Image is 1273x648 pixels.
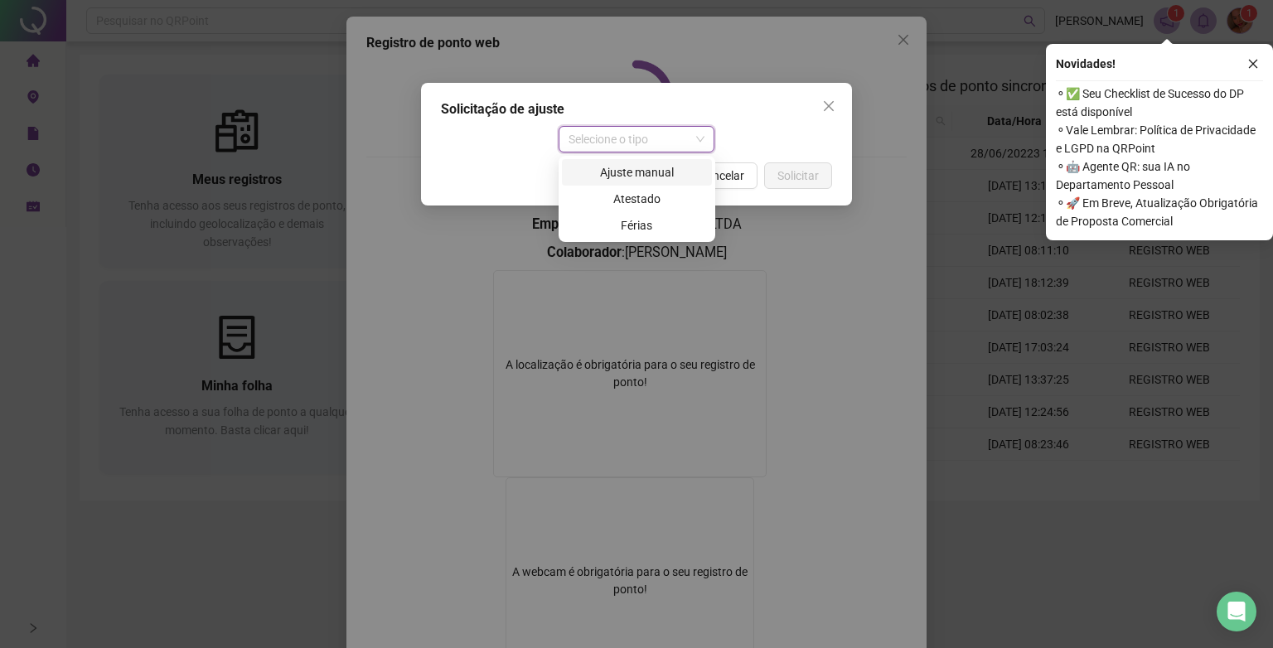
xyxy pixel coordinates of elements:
[1056,85,1263,121] span: ⚬ ✅ Seu Checklist de Sucesso do DP está disponível
[1056,194,1263,230] span: ⚬ 🚀 Em Breve, Atualização Obrigatória de Proposta Comercial
[685,162,758,189] button: Cancelar
[572,190,702,208] div: Atestado
[1056,55,1116,73] span: Novidades !
[816,93,842,119] button: Close
[699,167,744,185] span: Cancelar
[1056,121,1263,157] span: ⚬ Vale Lembrar: Política de Privacidade e LGPD na QRPoint
[569,127,705,152] span: Selecione o tipo
[572,216,702,235] div: Férias
[562,212,712,239] div: Férias
[764,162,832,189] button: Solicitar
[822,99,835,113] span: close
[1056,157,1263,194] span: ⚬ 🤖 Agente QR: sua IA no Departamento Pessoal
[1247,58,1259,70] span: close
[572,163,702,181] div: Ajuste manual
[562,159,712,186] div: Ajuste manual
[441,99,832,119] div: Solicitação de ajuste
[1217,592,1256,631] div: Open Intercom Messenger
[562,186,712,212] div: Atestado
